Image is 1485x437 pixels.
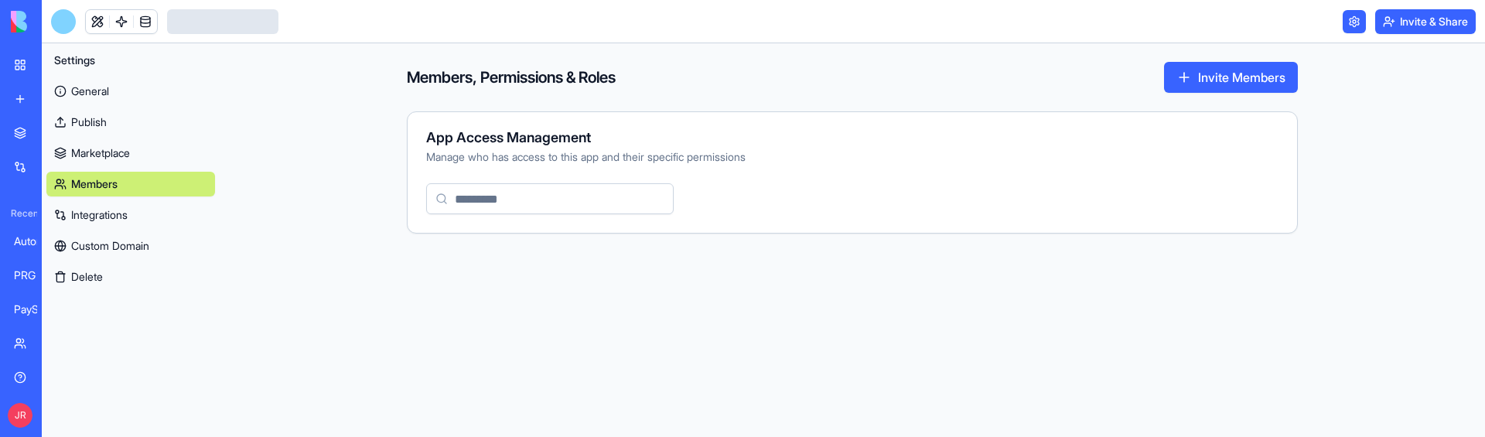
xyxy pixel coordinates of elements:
span: Settings [54,53,95,68]
a: Custom Domain [46,234,215,258]
a: General [46,79,215,104]
img: logo [11,11,107,32]
button: Invite & Share [1375,9,1476,34]
span: JR [8,403,32,428]
a: PayScore [5,294,67,325]
a: Integrations [46,203,215,227]
div: App Access Management [426,131,1278,145]
button: Settings [46,48,215,73]
div: Automation Fuel - Usage & Billing [14,234,57,249]
button: Delete [46,265,215,289]
span: Recent [5,207,37,220]
div: Manage who has access to this app and their specific permissions [426,149,1278,165]
a: Publish [46,110,215,135]
a: Marketplace [46,141,215,166]
div: PRG Educational Substitute Management [14,268,57,283]
a: Members [46,172,215,196]
button: Invite Members [1164,62,1298,93]
h4: Members, Permissions & Roles [407,67,616,88]
a: PRG Educational Substitute Management [5,260,67,291]
div: PayScore [14,302,57,317]
a: Automation Fuel - Usage & Billing [5,226,67,257]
